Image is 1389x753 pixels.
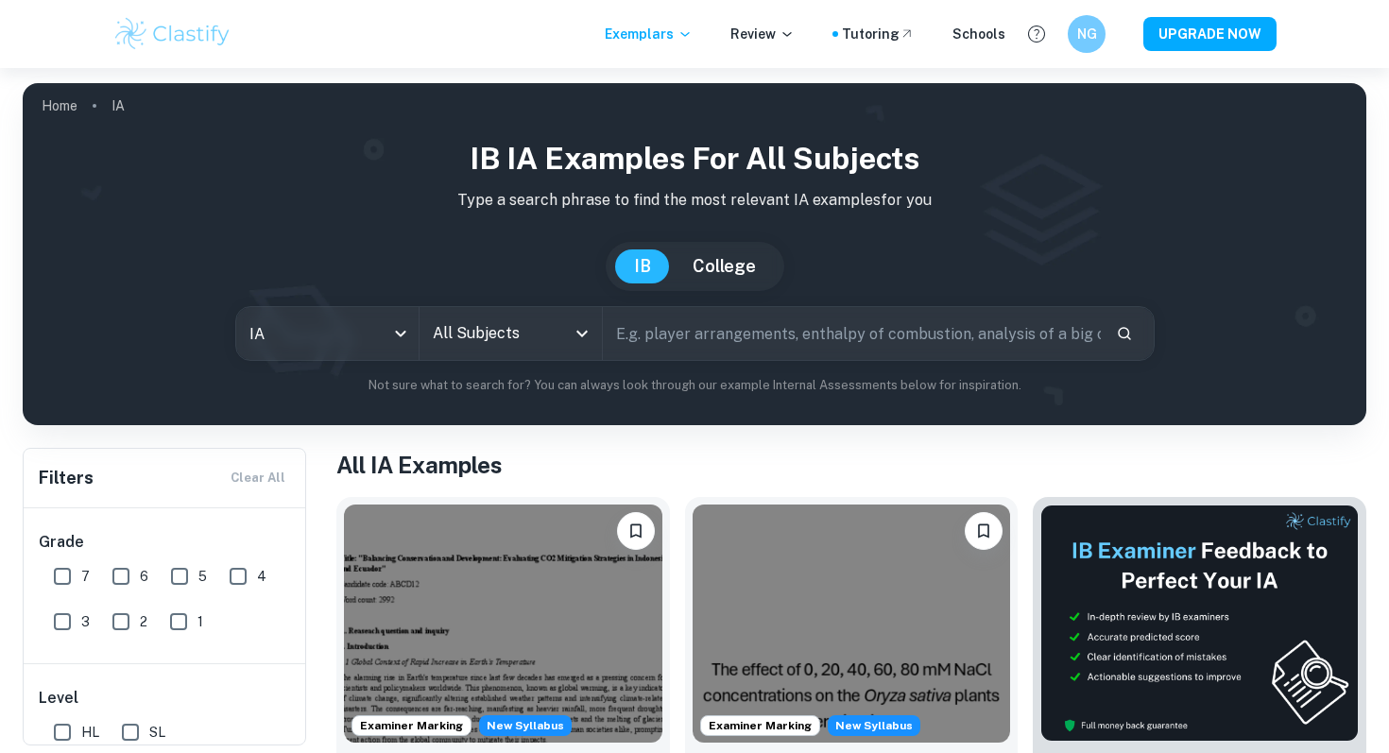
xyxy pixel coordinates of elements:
[352,717,471,734] span: Examiner Marking
[81,722,99,743] span: HL
[112,15,232,53] img: Clastify logo
[828,715,920,736] div: Starting from the May 2026 session, the ESS IA requirements have changed. We created this exempla...
[965,512,1003,550] button: Bookmark
[1108,317,1140,350] button: Search
[39,531,292,554] h6: Grade
[197,611,203,632] span: 1
[605,24,693,44] p: Exemplars
[1020,18,1053,50] button: Help and Feedback
[38,376,1351,395] p: Not sure what to search for? You can always look through our example Internal Assessments below f...
[81,566,90,587] span: 7
[1143,17,1277,51] button: UPGRADE NOW
[1076,24,1098,44] h6: NG
[693,505,1011,743] img: ESS IA example thumbnail: To what extent do diPerent NaCl concentr
[701,717,819,734] span: Examiner Marking
[38,136,1351,181] h1: IB IA examples for all subjects
[730,24,795,44] p: Review
[1040,505,1359,742] img: Thumbnail
[111,95,125,116] p: IA
[42,93,77,119] a: Home
[336,448,1366,482] h1: All IA Examples
[140,566,148,587] span: 6
[23,83,1366,425] img: profile cover
[38,189,1351,212] p: Type a search phrase to find the most relevant IA examples for you
[479,715,572,736] div: Starting from the May 2026 session, the ESS IA requirements have changed. We created this exempla...
[828,715,920,736] span: New Syllabus
[236,307,419,360] div: IA
[479,715,572,736] span: New Syllabus
[140,611,147,632] span: 2
[569,320,595,347] button: Open
[39,687,292,710] h6: Level
[1068,15,1106,53] button: NG
[257,566,266,587] span: 4
[615,249,670,283] button: IB
[149,722,165,743] span: SL
[617,512,655,550] button: Bookmark
[39,465,94,491] h6: Filters
[198,566,207,587] span: 5
[344,505,662,743] img: ESS IA example thumbnail: To what extent do CO2 emissions contribu
[842,24,915,44] a: Tutoring
[952,24,1005,44] a: Schools
[674,249,775,283] button: College
[81,611,90,632] span: 3
[603,307,1101,360] input: E.g. player arrangements, enthalpy of combustion, analysis of a big city...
